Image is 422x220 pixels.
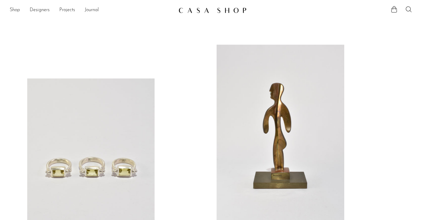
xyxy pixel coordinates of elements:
a: Shop [10,6,20,14]
ul: NEW HEADER MENU [10,5,174,15]
nav: Desktop navigation [10,5,174,15]
a: Designers [30,6,50,14]
a: Projects [59,6,75,14]
a: Journal [85,6,99,14]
